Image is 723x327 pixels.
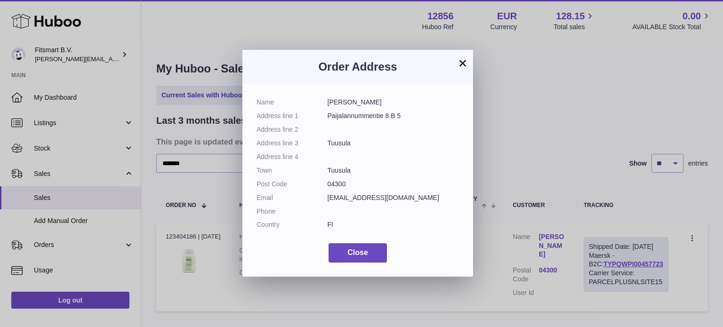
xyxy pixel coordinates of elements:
[257,207,328,216] dt: Phone
[328,193,459,202] dd: [EMAIL_ADDRESS][DOMAIN_NAME]
[329,243,387,263] button: Close
[257,98,328,107] dt: Name
[347,248,368,256] span: Close
[328,139,459,148] dd: Tuusula
[257,166,328,175] dt: Town
[257,193,328,202] dt: Email
[457,57,468,69] button: ×
[328,98,459,107] dd: [PERSON_NAME]
[328,166,459,175] dd: Tuusula
[328,112,459,120] dd: Paijalannummentie 8 B 5
[257,152,328,161] dt: Address line 4
[257,59,459,74] h3: Order Address
[257,180,328,189] dt: Post Code
[257,139,328,148] dt: Address line 3
[328,180,459,189] dd: 04300
[328,220,459,229] dd: FI
[257,220,328,229] dt: Country
[257,112,328,120] dt: Address line 1
[257,125,328,134] dt: Address line 2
